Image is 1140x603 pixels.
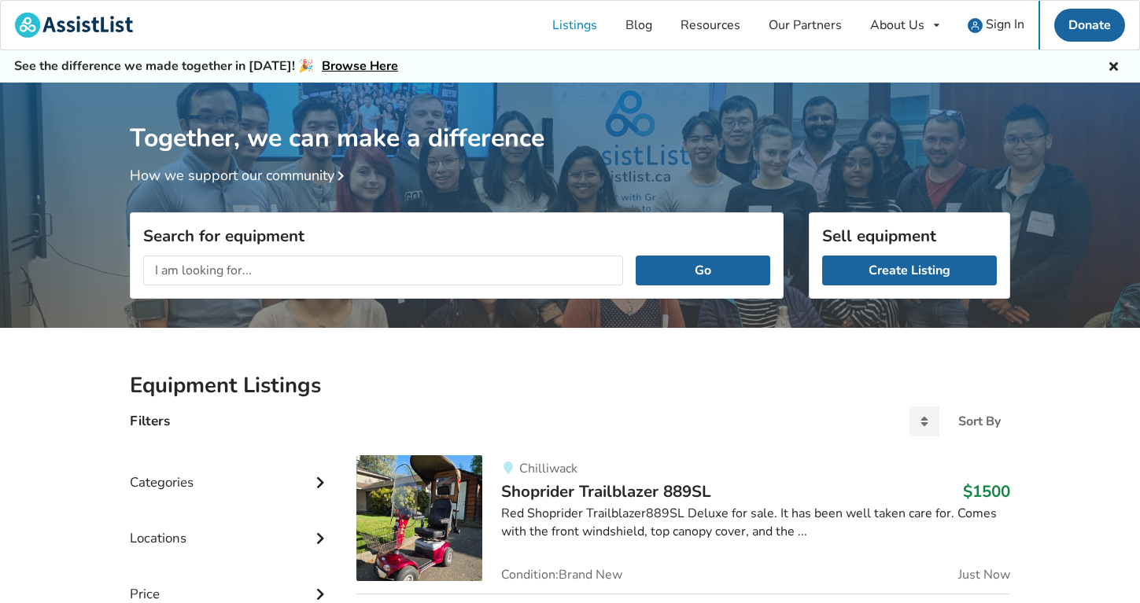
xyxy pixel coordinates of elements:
span: Chilliwack [519,460,577,477]
a: Resources [666,1,754,50]
a: Listings [538,1,611,50]
div: Sort By [958,415,1001,428]
a: Browse Here [322,57,398,75]
h1: Together, we can make a difference [130,83,1010,154]
span: Shoprider Trailblazer 889SL [501,480,711,502]
a: Donate [1054,9,1125,42]
span: Sign In [986,16,1024,33]
a: Create Listing [822,256,997,285]
button: Go [636,256,770,285]
h3: Search for equipment [143,226,770,246]
div: Locations [130,498,331,554]
span: Just Now [958,568,1010,581]
a: user icon Sign In [954,1,1039,50]
div: Red Shoprider Trailblazer889SL Deluxe for sale. It has been well taken care for. Comes with the f... [501,505,1010,541]
h3: $1500 [963,481,1010,502]
a: Blog [611,1,666,50]
div: Categories [130,443,331,498]
h3: Sell equipment [822,226,997,246]
img: user icon [968,18,983,33]
h4: Filters [130,412,170,430]
div: About Us [870,19,924,31]
span: Condition: Brand New [501,568,622,581]
a: mobility-shoprider trailblazer 889sl ChilliwackShoprider Trailblazer 889SL$1500Red Shoprider Trai... [356,455,1010,594]
img: mobility-shoprider trailblazer 889sl [356,455,482,581]
h5: See the difference we made together in [DATE]! 🎉 [14,58,398,75]
img: assistlist-logo [15,13,133,38]
h2: Equipment Listings [130,372,1010,399]
input: I am looking for... [143,256,623,285]
a: How we support our community [130,166,350,185]
a: Our Partners [754,1,856,50]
